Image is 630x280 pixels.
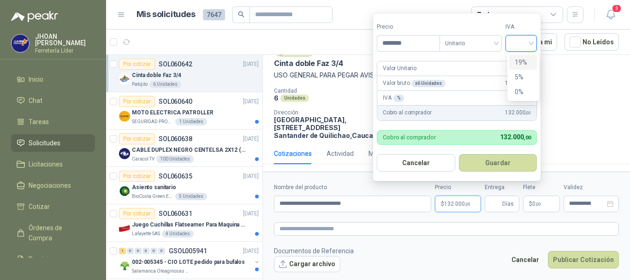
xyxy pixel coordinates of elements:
div: 0 [150,248,157,254]
div: 19% [509,55,537,70]
p: SOL060631 [159,210,192,217]
img: Company Logo [119,223,130,234]
label: Nombre del producto [274,183,431,192]
a: Remisiones [11,250,95,268]
div: Cotizaciones [274,149,312,159]
div: 1 [119,248,126,254]
div: 5 Unidades [175,193,207,200]
button: 3 [602,6,619,23]
div: 0 [158,248,165,254]
img: Company Logo [119,73,130,84]
p: SOL060640 [159,98,192,105]
span: Inicio [29,74,43,84]
span: Licitaciones [29,159,63,169]
a: Órdenes de Compra [11,219,95,247]
p: [DATE] [243,135,259,143]
img: Company Logo [12,35,29,52]
button: Guardar [459,154,537,172]
img: Company Logo [119,148,130,159]
a: Solicitudes [11,134,95,152]
p: Valor bruto [383,79,446,88]
div: 5% [515,72,532,82]
div: Por cotizar [119,208,155,219]
p: [GEOGRAPHIC_DATA], [STREET_ADDRESS] Santander de Quilichao , Cauca [274,116,375,139]
button: Cargar archivo [274,256,340,273]
span: Órdenes de Compra [29,223,86,243]
div: 0 [127,248,134,254]
a: Inicio [11,71,95,88]
p: 002-005345 - CIO LOTE pedido para bufalos [132,258,245,267]
p: [DATE] [243,97,259,106]
span: Unitario [445,36,496,50]
p: CABLE DUPLEX NEGRO CENTELSA 2X12 (COLOR NEGRO) [132,146,247,155]
p: Documentos de Referencia [274,246,354,256]
p: [DATE] [243,209,259,218]
span: Días [502,196,514,212]
div: 100 Unidades [156,155,194,163]
p: Ferretería Líder [35,48,95,54]
div: 1 Unidades [175,118,207,125]
p: GSOL005941 [169,248,207,254]
div: 0 [143,248,149,254]
span: Tareas [29,117,49,127]
img: Company Logo [119,260,130,271]
p: [DATE] [243,172,259,181]
span: Solicitudes [29,138,60,148]
p: SOL060642 [159,61,192,67]
label: Precio [377,23,440,31]
button: No Leídos [565,33,619,51]
div: Mensajes [368,149,397,159]
div: Actividad [327,149,354,159]
p: Cobro al comprador [383,134,436,140]
div: 5% [509,70,537,84]
p: Valor Unitario [383,64,416,73]
img: Logo peakr [11,11,58,22]
div: Por cotizar [119,96,155,107]
div: % [393,95,404,102]
span: Negociaciones [29,180,71,191]
span: 132.000 [505,108,531,117]
p: SOL060635 [159,173,192,179]
div: 0 [135,248,142,254]
p: BioCosta Green Energy S.A.S [132,193,173,200]
div: 4 Unidades [162,230,194,238]
span: Remisiones [29,254,63,264]
div: Por cotizar [119,59,155,70]
a: Por cotizarSOL060635[DATE] Company LogoAsiento sanitarioBioCosta Green Energy S.A.S5 Unidades [106,167,262,204]
a: 1 0 0 0 0 0 GSOL005941[DATE] Company Logo002-005345 - CIO LOTE pedido para bufalosSalamanca Oleag... [119,245,261,275]
span: 7647 [203,9,225,20]
div: Por cotizar [119,133,155,144]
span: ,00 [523,135,531,141]
p: Dirección [274,109,375,116]
p: Asiento sanitario [132,183,176,192]
a: Por cotizarSOL060631[DATE] Company LogoJuego Cuchillas Flatseamer Para Maquina de CoserLafayette ... [106,204,262,242]
label: Entrega [485,183,519,192]
a: Por cotizarSOL060642[DATE] Company LogoCinta doble Faz 3/4Patojito6 Unidades [106,55,262,92]
a: Por cotizarSOL060638[DATE] Company LogoCABLE DUPLEX NEGRO CENTELSA 2X12 (COLOR NEGRO)Caracol TV10... [106,130,262,167]
p: JHOAN [PERSON_NAME] [35,33,95,46]
button: Cancelar [506,251,544,268]
span: 132.000 [500,133,531,141]
h1: Mis solicitudes [137,8,196,21]
p: Caracol TV [132,155,155,163]
p: [DATE] [243,60,259,69]
p: [DATE] [243,247,259,256]
p: Cantidad [274,88,395,94]
div: Todas [477,10,496,20]
span: 132.000 [444,201,470,207]
div: Unidades [280,95,309,102]
span: ,00 [535,202,541,207]
p: $ 0,00 [523,196,560,212]
label: Validez [564,183,619,192]
a: Por cotizarSOL060640[DATE] Company LogoMOTO ELECTRICA PATROLLERSEGURIDAD PROVISER LTDA1 Unidades [106,92,262,130]
div: 19% [515,57,532,67]
p: USO GENERAL PARA PEGAR AVISOS INFORMATIVOS EN PLANTA [274,70,619,80]
img: Company Logo [119,111,130,122]
img: Company Logo [119,185,130,197]
span: search [238,11,244,18]
span: ,00 [465,202,470,207]
p: Salamanca Oleaginosas SAS [132,268,190,275]
span: ,00 [525,110,531,115]
span: Chat [29,95,42,106]
a: Negociaciones [11,177,95,194]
